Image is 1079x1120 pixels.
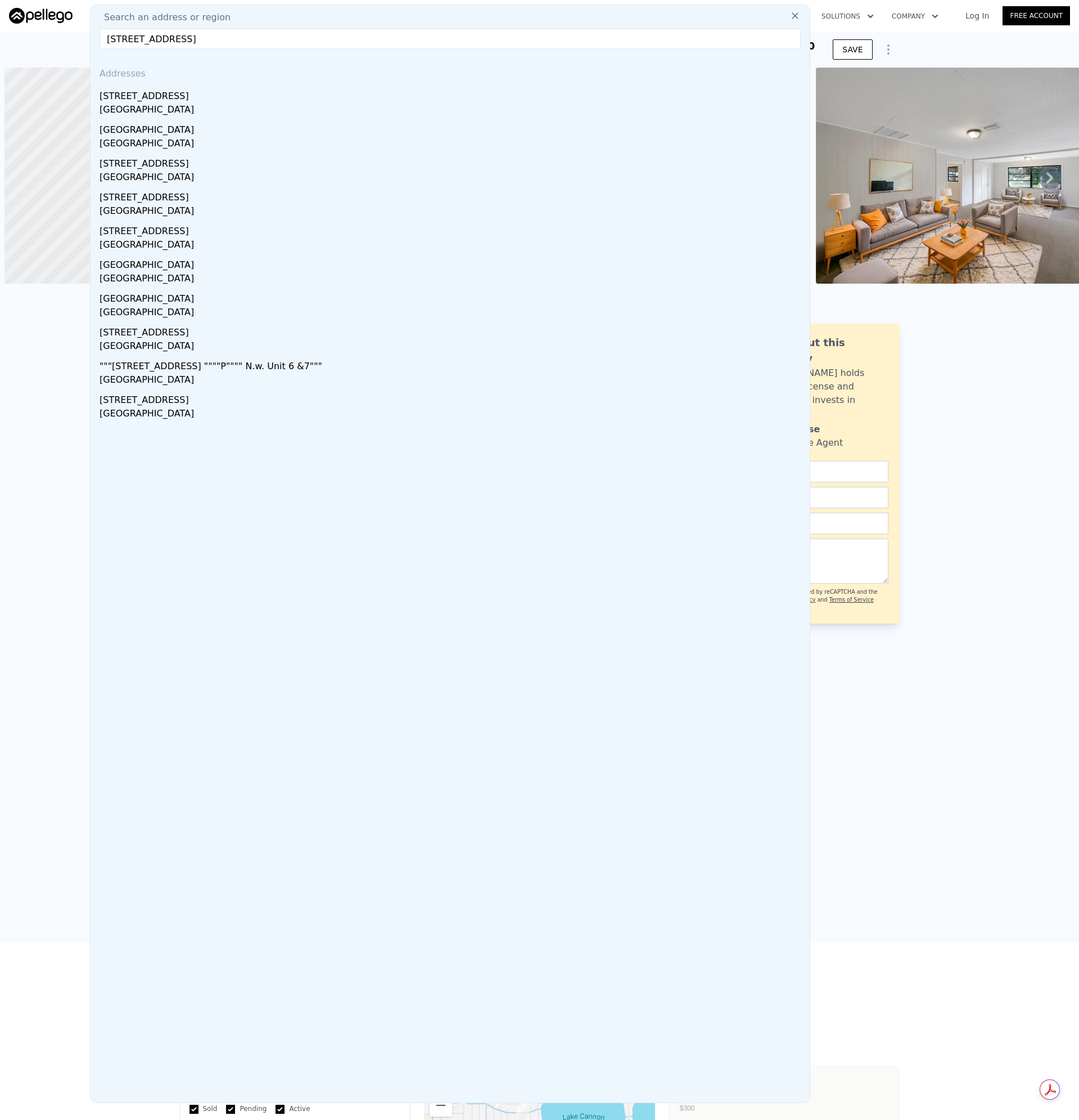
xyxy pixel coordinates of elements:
label: Sold [189,1104,218,1114]
button: SAVE [833,39,872,60]
div: [STREET_ADDRESS] [100,85,805,103]
text: $300 [679,1104,694,1112]
a: Free Account [1003,6,1070,25]
div: [PERSON_NAME] holds a broker license and personally invests in this area [763,366,888,420]
div: [STREET_ADDRESS] [100,186,805,204]
label: Pending [226,1104,267,1114]
div: [GEOGRAPHIC_DATA] [100,238,805,254]
div: [GEOGRAPHIC_DATA] [100,272,805,288]
div: [STREET_ADDRESS] [100,220,805,238]
span: Search an address or region [95,11,231,24]
button: Zoom out [430,1094,452,1117]
div: [GEOGRAPHIC_DATA] [100,254,805,272]
label: Active [276,1104,310,1114]
button: Company [883,6,947,26]
div: [GEOGRAPHIC_DATA] [100,119,805,137]
button: Solutions [812,6,883,26]
a: Log In [952,10,1003,21]
div: [GEOGRAPHIC_DATA] [100,288,805,306]
input: Active [276,1105,285,1114]
div: [STREET_ADDRESS] [100,153,805,171]
div: [GEOGRAPHIC_DATA] [100,407,805,423]
div: Ask about this property [763,335,888,366]
div: [GEOGRAPHIC_DATA] [100,137,805,153]
div: Addresses [95,58,805,85]
input: Enter an address, city, region, neighborhood or zip code [100,29,801,49]
div: [GEOGRAPHIC_DATA] [100,171,805,186]
button: Show Options [877,38,900,61]
div: This site is protected by reCAPTCHA and the Google and apply. [758,588,888,612]
div: [GEOGRAPHIC_DATA] [100,204,805,220]
div: [GEOGRAPHIC_DATA] [100,339,805,355]
div: """[STREET_ADDRESS] """"P"""" N.w. Unit 6 &7""" [100,355,805,373]
div: 1406 28th St NW [517,1098,529,1117]
input: Sold [189,1105,198,1114]
input: Pending [226,1105,235,1114]
div: [GEOGRAPHIC_DATA] [100,103,805,119]
div: [GEOGRAPHIC_DATA] [100,373,805,389]
div: [GEOGRAPHIC_DATA] [100,306,805,321]
img: Pellego [9,8,73,24]
a: Terms of Service [829,597,874,603]
div: [STREET_ADDRESS] [100,321,805,339]
div: [STREET_ADDRESS] [100,389,805,407]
